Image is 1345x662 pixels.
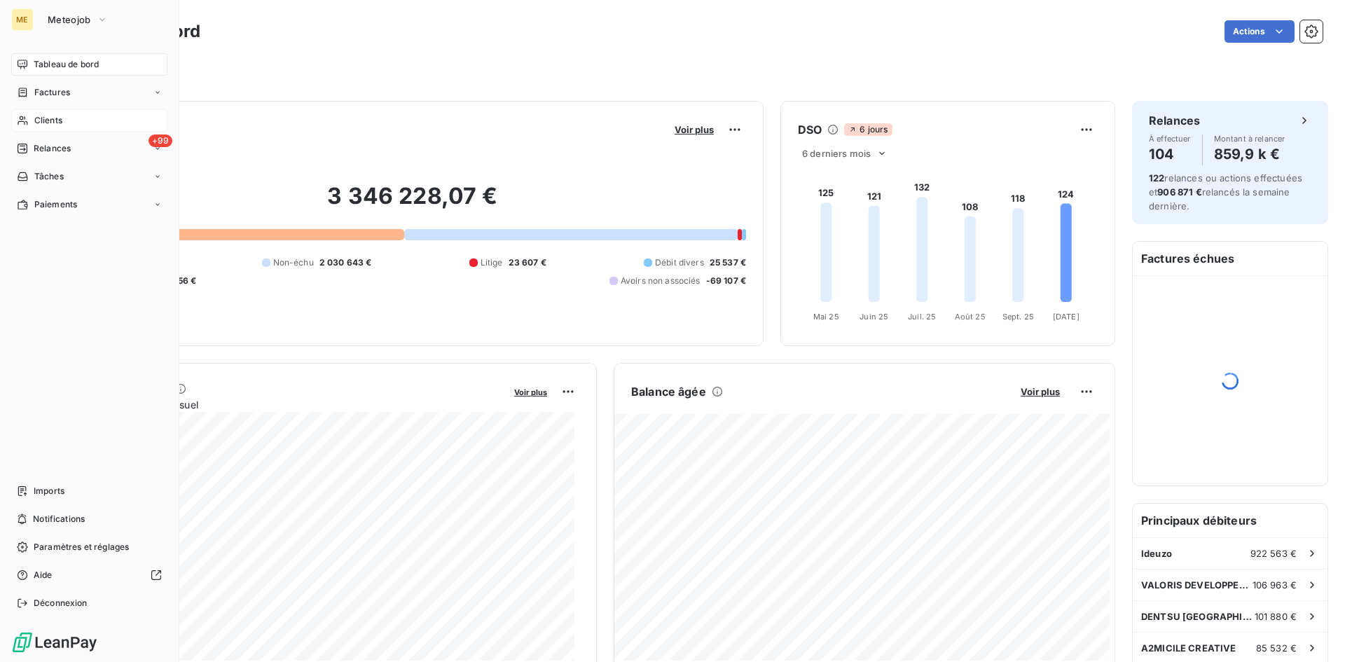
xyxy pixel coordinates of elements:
h2: 3 346 228,07 € [79,182,746,224]
span: -69 107 € [706,275,746,287]
span: 6 derniers mois [802,148,871,159]
span: 23 607 € [509,256,546,269]
span: relances ou actions effectuées et relancés la semaine dernière. [1149,172,1302,212]
span: Déconnexion [34,597,88,609]
span: A2MICILE CREATIVE [1141,642,1236,654]
tspan: [DATE] [1053,312,1080,322]
a: Aide [11,564,167,586]
span: Voir plus [675,124,714,135]
span: Ideuzo [1141,548,1172,559]
span: Chiffre d'affaires mensuel [79,397,504,412]
span: 101 880 € [1255,611,1297,622]
tspan: Juin 25 [860,312,888,322]
h4: 859,9 k € [1214,143,1285,165]
button: Voir plus [510,385,551,398]
h6: Balance âgée [631,383,706,400]
h6: Principaux débiteurs [1133,504,1327,537]
span: Litige [481,256,503,269]
span: Montant à relancer [1214,135,1285,143]
span: Clients [34,114,62,127]
button: Voir plus [670,123,718,136]
button: Actions [1225,20,1295,43]
img: Logo LeanPay [11,631,98,654]
span: 906 871 € [1157,186,1201,198]
span: DENTSU [GEOGRAPHIC_DATA] [1141,611,1255,622]
span: Voir plus [514,387,547,397]
span: 6 jours [844,123,892,136]
span: Paiements [34,198,77,211]
iframe: Intercom live chat [1297,614,1331,648]
span: Débit divers [655,256,704,269]
tspan: Sept. 25 [1002,312,1034,322]
span: À effectuer [1149,135,1191,143]
tspan: Juil. 25 [908,312,936,322]
h6: DSO [798,121,822,138]
button: Voir plus [1016,385,1064,398]
tspan: Août 25 [955,312,986,322]
span: Avoirs non associés [621,275,701,287]
span: Notifications [33,513,85,525]
span: Meteojob [48,14,91,25]
span: VALORIS DEVELOPPEMENT [1141,579,1253,591]
span: Tâches [34,170,64,183]
span: 2 030 643 € [319,256,372,269]
span: 25 537 € [710,256,746,269]
span: Aide [34,569,53,581]
span: 106 963 € [1253,579,1297,591]
span: 122 [1149,172,1164,184]
tspan: Mai 25 [813,312,839,322]
span: 922 563 € [1250,548,1297,559]
span: +99 [149,135,172,147]
span: Imports [34,485,64,497]
div: ME [11,8,34,31]
h4: 104 [1149,143,1191,165]
span: Non-échu [273,256,314,269]
span: Relances [34,142,71,155]
h6: Factures échues [1133,242,1327,275]
span: Paramètres et réglages [34,541,129,553]
h6: Relances [1149,112,1200,129]
span: Tableau de bord [34,58,99,71]
span: 85 532 € [1256,642,1297,654]
span: Factures [34,86,70,99]
span: Voir plus [1021,386,1060,397]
